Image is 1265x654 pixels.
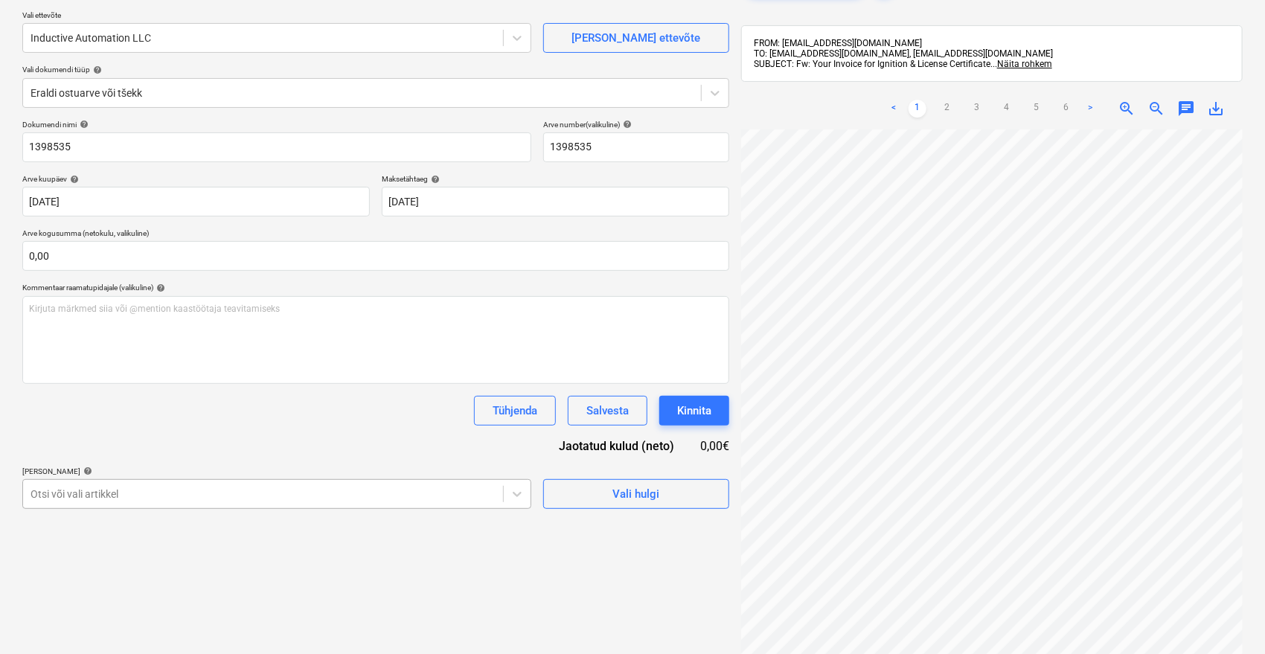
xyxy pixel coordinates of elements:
span: Näita rohkem [997,59,1052,69]
div: Vali dokumendi tüüp [22,65,729,74]
span: help [153,283,165,292]
button: Vali hulgi [543,479,729,509]
a: Page 2 [938,100,956,118]
span: ... [990,59,1052,69]
span: TO: [EMAIL_ADDRESS][DOMAIN_NAME], [EMAIL_ADDRESS][DOMAIN_NAME] [754,48,1053,59]
a: Next page [1081,100,1099,118]
span: SUBJECT: Fw: Your Invoice for Ignition & License Certificate [754,59,990,69]
div: 0,00€ [698,437,729,455]
div: Kinnita [677,401,711,420]
a: Page 5 [1028,100,1045,118]
div: Vali hulgi [612,484,659,504]
span: help [90,65,102,74]
div: Kommentaar raamatupidajale (valikuline) [22,283,729,292]
span: zoom_out [1147,100,1165,118]
p: Vali ettevõte [22,10,531,23]
span: help [428,175,440,184]
div: Tühjenda [493,401,537,420]
span: help [67,175,79,184]
input: Tähtaega pole määratud [382,187,729,217]
div: Arve number (valikuline) [543,120,729,129]
a: Page 6 [1057,100,1075,118]
span: chat [1177,100,1195,118]
a: Page 1 is your current page [909,100,926,118]
span: help [620,120,632,129]
div: Arve kuupäev [22,174,370,184]
div: Dokumendi nimi [22,120,531,129]
input: Dokumendi nimi [22,132,531,162]
span: FROM: [EMAIL_ADDRESS][DOMAIN_NAME] [754,38,922,48]
div: Salvesta [586,401,629,420]
div: Maksetähtaeg [382,174,729,184]
input: Arve kuupäeva pole määratud. [22,187,370,217]
div: [PERSON_NAME] ettevõte [571,28,700,48]
input: Arve number [543,132,729,162]
span: help [80,467,92,475]
button: Kinnita [659,396,729,426]
span: zoom_in [1118,100,1136,118]
a: Page 4 [998,100,1016,118]
a: Page 3 [968,100,986,118]
input: Arve kogusumma (netokulu, valikuline) [22,241,729,271]
button: Tühjenda [474,396,556,426]
button: Salvesta [568,396,647,426]
div: [PERSON_NAME] [22,467,531,476]
div: Jaotatud kulud (neto) [536,437,698,455]
a: Previous page [885,100,903,118]
button: [PERSON_NAME] ettevõte [543,23,729,53]
span: save_alt [1207,100,1225,118]
p: Arve kogusumma (netokulu, valikuline) [22,228,729,241]
span: help [77,120,89,129]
